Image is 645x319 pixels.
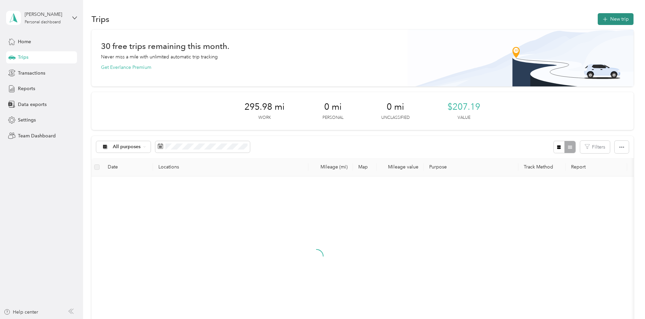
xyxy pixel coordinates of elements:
div: [PERSON_NAME] [25,11,67,18]
span: 0 mi [324,102,342,112]
span: Team Dashboard [18,132,56,139]
th: Report [566,158,627,177]
p: Value [458,115,470,121]
span: Settings [18,116,36,124]
th: Purpose [424,158,518,177]
th: Locations [153,158,308,177]
span: Trips [18,54,28,61]
span: 0 mi [387,102,404,112]
button: Help center [4,309,38,316]
p: Work [258,115,271,121]
h1: Trips [92,16,109,23]
th: Mileage value [377,158,424,177]
p: Personal [322,115,343,121]
img: Banner [408,30,634,86]
span: Reports [18,85,35,92]
span: 295.98 mi [244,102,285,112]
div: Personal dashboard [25,20,61,24]
span: $207.19 [447,102,480,112]
span: Home [18,38,31,45]
p: Never miss a mile with unlimited automatic trip tracking [101,53,218,60]
h1: 30 free trips remaining this month. [101,43,229,50]
th: Track Method [518,158,566,177]
iframe: Everlance-gr Chat Button Frame [607,281,645,319]
span: All purposes [113,144,141,149]
button: Filters [580,141,610,153]
th: Date [102,158,153,177]
button: New trip [598,13,634,25]
p: Unclassified [381,115,410,121]
th: Map [353,158,377,177]
th: Mileage (mi) [308,158,353,177]
button: Get Everlance Premium [101,64,151,71]
span: Transactions [18,70,45,77]
span: Data exports [18,101,47,108]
